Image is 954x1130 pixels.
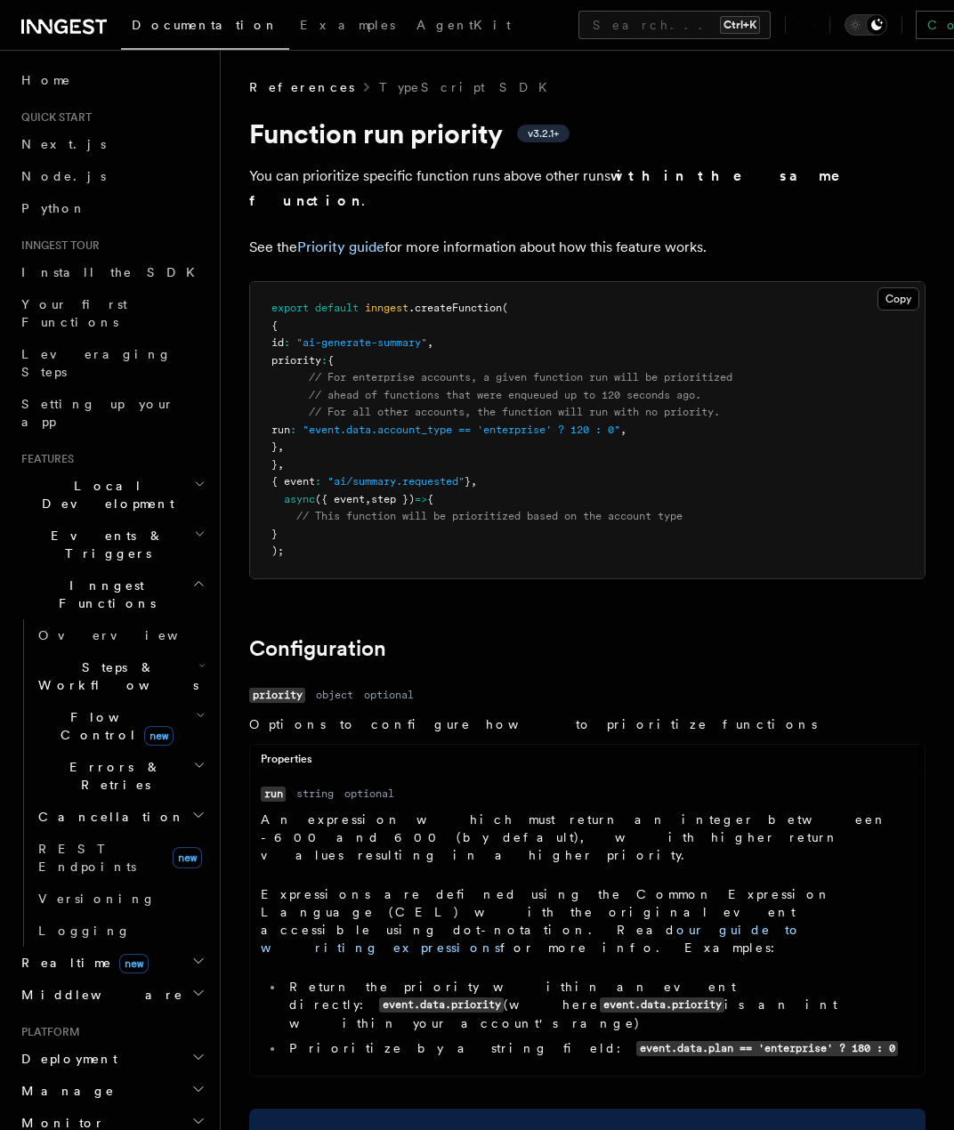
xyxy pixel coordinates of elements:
a: Leveraging Steps [14,338,209,388]
code: event.data.priority [379,997,504,1013]
span: Cancellation [31,808,185,826]
span: , [365,493,371,505]
dd: string [296,787,334,801]
span: priority [271,354,321,367]
span: default [315,302,359,314]
button: Realtimenew [14,947,209,979]
a: Python [14,192,209,224]
span: Setting up your app [21,397,174,429]
a: Your first Functions [14,288,209,338]
span: new [119,954,149,973]
p: You can prioritize specific function runs above other runs . [249,164,926,214]
button: Toggle dark mode [845,14,887,36]
a: Setting up your app [14,388,209,438]
span: inngest [365,302,408,314]
a: AgentKit [406,5,521,48]
span: Next.js [21,137,106,151]
span: Flow Control [31,708,196,744]
span: export [271,302,309,314]
span: new [144,726,174,746]
span: Examples [300,18,395,32]
span: , [278,440,284,453]
button: Deployment [14,1043,209,1075]
kbd: Ctrl+K [720,16,760,34]
span: Deployment [14,1050,117,1068]
button: Inngest Functions [14,569,209,619]
span: id [271,336,284,349]
span: REST Endpoints [38,842,136,874]
code: event.data.plan == 'enterprise' ? 180 : 0 [636,1041,898,1056]
a: Node.js [14,160,209,192]
span: => [415,493,427,505]
span: v3.2.1+ [528,126,559,141]
span: Local Development [14,477,194,513]
span: } [465,475,471,488]
span: : [284,336,290,349]
span: } [271,440,278,453]
span: "event.data.account_type == 'enterprise' ? 120 : 0" [303,424,620,436]
li: Prioritize by a string field: [284,1039,914,1058]
a: Next.js [14,128,209,160]
a: Install the SDK [14,256,209,288]
span: // For enterprise accounts, a given function run will be prioritized [309,371,732,383]
a: Configuration [249,636,386,661]
a: Documentation [121,5,289,50]
span: "ai-generate-summary" [296,336,427,349]
span: Middleware [14,986,183,1004]
span: , [278,458,284,471]
a: our guide to writing expressions [261,923,802,955]
dd: optional [364,688,414,702]
span: { [327,354,334,367]
a: Home [14,64,209,96]
span: { [427,493,433,505]
span: ( [502,302,508,314]
span: new [173,847,202,868]
a: Examples [289,5,406,48]
span: References [249,78,354,96]
span: { event [271,475,315,488]
span: Realtime [14,954,149,972]
span: Leveraging Steps [21,347,172,379]
span: Inngest tour [14,238,100,253]
span: // This function will be prioritized based on the account type [296,510,683,522]
button: Local Development [14,470,209,520]
span: AgentKit [416,18,511,32]
span: Your first Functions [21,297,127,329]
span: , [427,336,433,349]
span: Versioning [38,892,156,906]
button: Manage [14,1075,209,1107]
span: : [321,354,327,367]
button: Copy [877,287,919,311]
span: Events & Triggers [14,527,194,562]
span: : [315,475,321,488]
span: Logging [38,924,131,938]
button: Flow Controlnew [31,701,209,751]
span: Steps & Workflows [31,658,198,694]
span: "ai/summary.requested" [327,475,465,488]
code: run [261,787,286,802]
button: Search...Ctrl+K [578,11,771,39]
span: Install the SDK [21,265,206,279]
code: priority [249,688,305,703]
span: Features [14,452,74,466]
h1: Function run priority [249,117,926,149]
div: Inngest Functions [14,619,209,947]
span: Overview [38,628,222,642]
span: .createFunction [408,302,502,314]
span: : [290,424,296,436]
a: Versioning [31,883,209,915]
div: Properties [250,752,925,774]
span: Errors & Retries [31,758,193,794]
span: } [271,458,278,471]
dd: optional [344,787,394,801]
span: Inngest Functions [14,577,192,612]
li: Return the priority within an event directly: (where is an int within your account's range) [284,978,914,1032]
span: async [284,493,315,505]
button: Events & Triggers [14,520,209,569]
span: // For all other accounts, the function will run with no priority. [309,406,720,418]
span: Documentation [132,18,279,32]
span: // ahead of functions that were enqueued up to 120 seconds ago. [309,389,701,401]
p: Expressions are defined using the Common Expression Language (CEL) with the original event access... [261,885,914,956]
a: Overview [31,619,209,651]
a: TypeScript SDK [379,78,558,96]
